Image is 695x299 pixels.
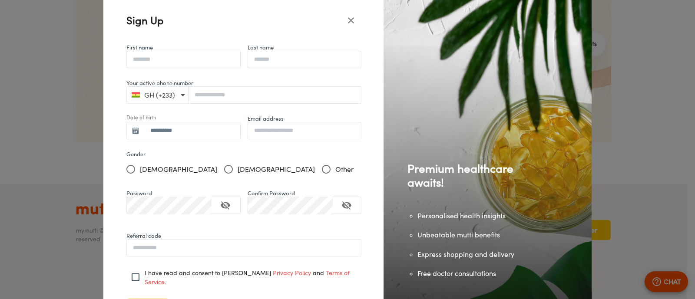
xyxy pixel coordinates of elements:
div: gender [126,160,361,178]
li: Unbeatable mutti benefits [417,230,529,240]
label: Email address [248,114,284,123]
label: First name [126,43,153,52]
p: I have read and consent to [PERSON_NAME] and [145,268,361,286]
li: Express shopping and delivery [417,250,529,260]
span: Other [335,164,354,174]
label: Last name [248,43,274,52]
a: Privacy Policy [273,269,311,276]
label: Referral code [126,231,161,240]
label: Password [126,189,152,197]
label: Date of birth [126,115,156,120]
p: Sign Up [126,13,341,28]
span: [DEMOGRAPHIC_DATA] [238,164,315,174]
p: Premium healthcare awaits! [407,161,529,189]
button: change date [127,122,144,139]
button: toggle password visibility [215,195,236,216]
span: [DEMOGRAPHIC_DATA] [140,164,217,174]
li: Personalised health insights [417,211,529,221]
label: Gender [126,150,361,158]
button: close [341,10,361,31]
img: Calender [132,127,139,134]
li: Free doctor consultations [417,269,529,279]
button: toggle confirm password visibility [336,195,357,216]
label: Your active phone number [126,79,193,87]
label: Confirm Password [248,189,295,197]
button: GH (+233) [128,89,185,101]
